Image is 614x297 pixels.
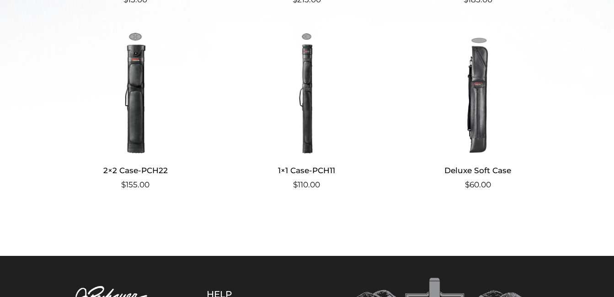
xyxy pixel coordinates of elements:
span: $ [121,180,126,189]
a: 2×2 Case-PCH22 $155.00 [59,31,212,191]
bdi: 60.00 [465,180,491,189]
img: 1x1 Case-PCH11 [230,31,383,154]
h2: 1×1 Case-PCH11 [230,162,383,179]
a: 1×1 Case-PCH11 $110.00 [230,31,383,191]
bdi: 155.00 [121,180,149,189]
bdi: 110.00 [293,180,320,189]
span: $ [293,180,298,189]
span: $ [465,180,470,189]
h2: 2×2 Case-PCH22 [59,162,212,179]
img: 2x2 Case-PCH22 [59,31,212,154]
img: Deluxe Soft Case [402,31,554,154]
a: Deluxe Soft Case $60.00 [402,31,554,191]
h2: Deluxe Soft Case [402,162,554,179]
